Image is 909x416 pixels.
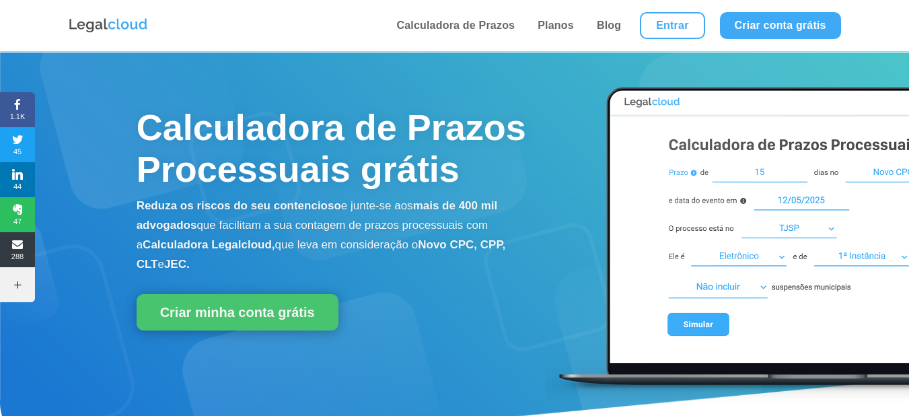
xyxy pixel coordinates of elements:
[137,199,341,212] b: Reduza os riscos do seu contencioso
[137,294,338,331] a: Criar minha conta grátis
[720,12,841,39] a: Criar conta grátis
[137,107,526,189] span: Calculadora de Prazos Processuais grátis
[640,12,704,39] a: Entrar
[164,258,190,271] b: JEC.
[137,199,498,232] b: mais de 400 mil advogados
[68,17,149,34] img: Logo da Legalcloud
[137,238,506,271] b: Novo CPC, CPP, CLT
[143,238,275,251] b: Calculadora Legalcloud,
[137,197,546,274] p: e junte-se aos que facilitam a sua contagem de prazos processuais com a que leva em consideração o e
